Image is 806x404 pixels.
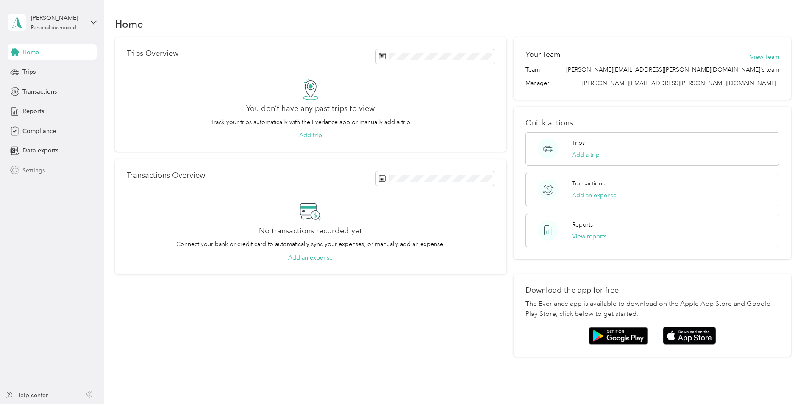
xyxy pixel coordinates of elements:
[525,119,779,127] p: Quick actions
[22,107,44,116] span: Reports
[115,19,143,28] h1: Home
[22,127,56,136] span: Compliance
[299,131,322,140] button: Add trip
[288,253,333,262] button: Add an expense
[566,65,779,74] span: [PERSON_NAME][EMAIL_ADDRESS][PERSON_NAME][DOMAIN_NAME]'s team
[22,67,36,76] span: Trips
[572,179,605,188] p: Transactions
[259,227,362,235] h2: No transactions recorded yet
[525,299,779,319] p: The Everlance app is available to download on the Apple App Store and Google Play Store, click be...
[22,166,45,175] span: Settings
[31,25,76,30] div: Personal dashboard
[31,14,84,22] div: [PERSON_NAME]
[572,220,593,229] p: Reports
[525,286,779,295] p: Download the app for free
[663,327,716,345] img: App store
[759,357,806,404] iframe: Everlance-gr Chat Button Frame
[246,104,375,113] h2: You don’t have any past trips to view
[525,79,549,88] span: Manager
[22,146,58,155] span: Data exports
[525,65,540,74] span: Team
[582,80,776,87] span: [PERSON_NAME][EMAIL_ADDRESS][PERSON_NAME][DOMAIN_NAME]
[589,327,648,345] img: Google play
[525,49,560,60] h2: Your Team
[22,48,39,57] span: Home
[750,53,779,61] button: View Team
[22,87,57,96] span: Transactions
[572,232,606,241] button: View reports
[176,240,445,249] p: Connect your bank or credit card to automatically sync your expenses, or manually add an expense.
[572,191,617,200] button: Add an expense
[127,49,178,58] p: Trips Overview
[572,138,585,147] p: Trips
[572,150,600,159] button: Add a trip
[211,118,410,127] p: Track your trips automatically with the Everlance app or manually add a trip
[127,171,205,180] p: Transactions Overview
[5,391,48,400] button: Help center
